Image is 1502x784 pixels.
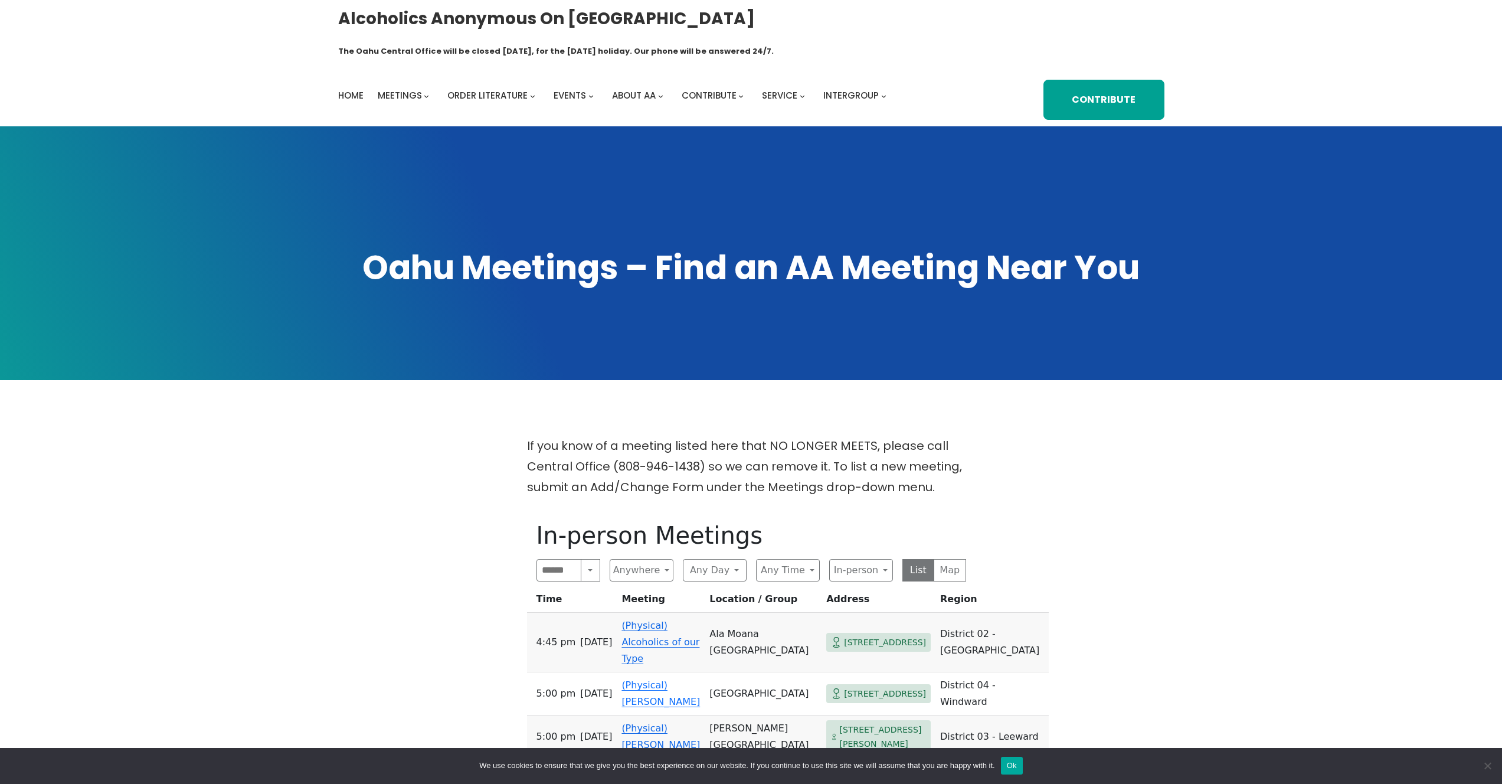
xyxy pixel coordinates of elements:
a: Contribute [682,87,737,104]
span: Events [554,89,586,102]
span: Service [762,89,797,102]
a: (Physical) [PERSON_NAME] [621,680,700,707]
h1: Oahu Meetings – Find an AA Meeting Near You [338,246,1164,290]
button: Contribute submenu [738,93,744,99]
a: Alcoholics Anonymous on [GEOGRAPHIC_DATA] [338,4,755,33]
span: We use cookies to ensure that we give you the best experience on our website. If you continue to ... [479,760,994,772]
button: Any Time [756,559,820,582]
td: [PERSON_NAME][GEOGRAPHIC_DATA] [705,716,822,759]
span: 5:00 PM [536,685,576,702]
th: Address [822,591,935,613]
nav: Intergroup [338,87,891,104]
th: Meeting [617,591,705,613]
button: In-person [829,559,893,582]
a: Home [338,87,364,104]
button: List [902,559,935,582]
button: Meetings submenu [424,93,429,99]
a: (Physical) [PERSON_NAME] [621,723,700,750]
span: 4:45 PM [536,634,576,651]
button: Service submenu [800,93,805,99]
span: [DATE] [580,685,612,702]
button: Intergroup submenu [881,93,886,99]
a: Intergroup [823,87,879,104]
td: [GEOGRAPHIC_DATA] [705,672,822,716]
button: Any Day [683,559,747,582]
button: About AA submenu [658,93,663,99]
span: Order Literature [447,89,528,102]
td: District 03 - Leeward [935,716,1049,759]
span: Meetings [378,89,422,102]
td: Ala Moana [GEOGRAPHIC_DATA] [705,613,822,672]
td: District 04 - Windward [935,672,1049,716]
td: District 02 - [GEOGRAPHIC_DATA] [935,613,1049,672]
button: Search [581,559,600,582]
span: Contribute [682,89,737,102]
span: [DATE] [580,729,612,745]
button: Anywhere [610,559,673,582]
button: Map [934,559,966,582]
h1: In-person Meetings [536,521,966,550]
p: If you know of a meeting listed here that NO LONGER MEETS, please call Central Office (808-946-14... [527,436,976,498]
span: Home [338,89,364,102]
a: Events [554,87,586,104]
button: Events submenu [588,93,594,99]
a: Contribute [1043,80,1164,120]
input: Search [536,559,582,582]
button: Ok [1001,757,1023,775]
span: [STREET_ADDRESS][PERSON_NAME] [840,723,927,752]
span: No [1481,760,1493,772]
span: [STREET_ADDRESS] [844,635,926,650]
h1: The Oahu Central Office will be closed [DATE], for the [DATE] holiday. Our phone will be answered... [338,45,774,57]
span: [DATE] [580,634,612,651]
th: Time [527,591,617,613]
a: Service [762,87,797,104]
span: About AA [612,89,656,102]
th: Location / Group [705,591,822,613]
a: About AA [612,87,656,104]
span: Intergroup [823,89,879,102]
span: [STREET_ADDRESS] [844,687,926,701]
button: Order Literature submenu [530,93,535,99]
th: Region [935,591,1049,613]
span: 5:00 PM [536,729,576,745]
a: Meetings [378,87,422,104]
a: (Physical) Alcoholics of our Type [621,620,699,664]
